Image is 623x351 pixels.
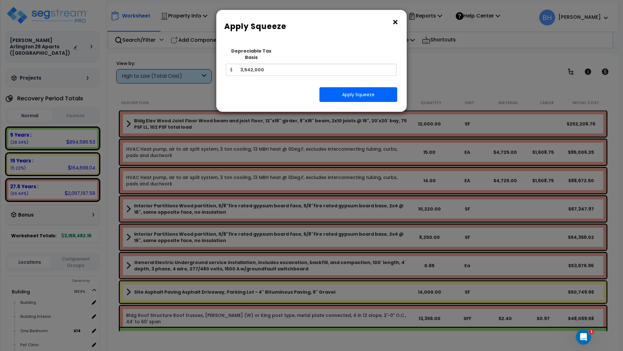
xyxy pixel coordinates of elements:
h6: Apply Squeeze [224,21,399,32]
span: 1 [589,329,594,334]
iframe: Intercom live chat [576,329,591,345]
span: $ [226,64,236,76]
input: 0.00 [236,64,397,76]
button: Apply Squeeze [319,87,397,102]
label: Depreciable Tax Basis [226,48,277,61]
button: × [392,17,399,27]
